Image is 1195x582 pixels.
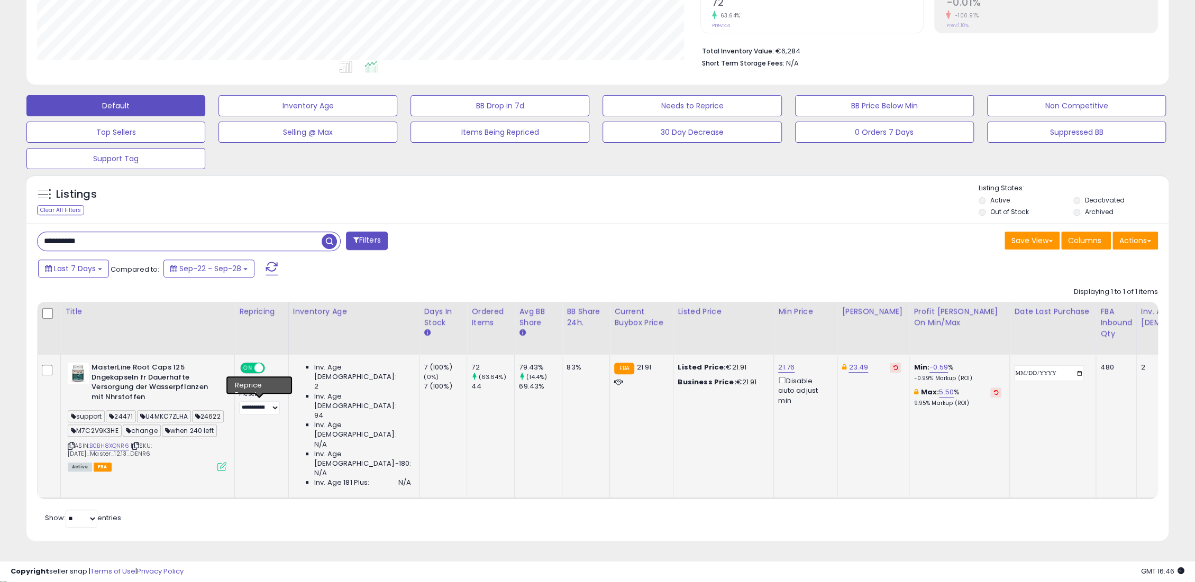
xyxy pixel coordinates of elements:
[263,364,280,373] span: OFF
[920,387,939,397] b: Max:
[478,373,506,381] small: (63.64%)
[778,375,829,405] div: Disable auto adjust min
[218,122,397,143] button: Selling @ Max
[614,306,669,328] div: Current Buybox Price
[314,411,323,420] span: 94
[519,306,558,328] div: Avg BB Share
[471,382,514,391] div: 44
[89,441,129,450] a: B0BH8XQNR6
[424,306,462,328] div: Days In Stock
[1068,235,1101,246] span: Columns
[778,306,833,317] div: Min Price
[68,363,226,470] div: ASIN:
[678,377,736,387] b: Business Price:
[1061,232,1111,250] button: Columns
[192,410,224,422] span: 24622
[123,424,161,437] span: change
[1112,232,1158,250] button: Actions
[951,12,979,20] small: -100.91%
[990,207,1029,216] label: Out of Stock
[11,566,49,576] strong: Copyright
[678,363,765,372] div: €21.91
[92,363,220,404] b: MasterLine Root Caps 125 Dngekapseln fr Dauerhafte Versorgung der Wasserpflanzen mit Nhrstoffen
[979,183,1169,193] p: Listing States:
[94,463,112,472] span: FBA
[90,566,135,576] a: Terms of Use
[567,306,605,328] div: BB Share 24h.
[314,392,411,411] span: Inv. Age [DEMOGRAPHIC_DATA]:
[68,363,89,384] img: 41q7rChCjVL._SL40_.jpg
[914,400,1001,407] p: 9.95% Markup (ROI)
[1014,306,1091,317] div: Date Last Purchase
[314,478,370,487] span: Inv. Age 181 Plus:
[678,362,726,372] b: Listed Price:
[471,306,510,328] div: Ordered Items
[398,478,411,487] span: N/A
[519,363,562,372] div: 79.43%
[68,424,122,437] span: M7C2V9K3HE
[1141,566,1184,576] span: 2025-10-6 16:46 GMT
[1100,306,1132,339] div: FBA inbound Qty
[424,363,467,372] div: 7 (100%)
[137,566,184,576] a: Privacy Policy
[38,260,109,278] button: Last 7 Days
[346,232,387,250] button: Filters
[786,58,799,68] span: N/A
[519,328,525,338] small: Avg BB Share.
[293,306,415,317] div: Inventory Age
[111,264,159,274] span: Compared to:
[68,441,152,457] span: | SKU: [DATE]_Master_12.13_DENR6
[702,44,1150,57] li: €6,284
[614,363,634,374] small: FBA
[914,362,929,372] b: Min:
[519,382,562,391] div: 69.43%
[914,387,1001,407] div: %
[990,196,1010,205] label: Active
[849,362,868,373] a: 23.49
[239,391,280,414] div: Preset:
[54,263,96,274] span: Last 7 Days
[411,122,589,143] button: Items Being Repriced
[411,95,589,116] button: BB Drop in 7d
[314,363,411,382] span: Inv. Age [DEMOGRAPHIC_DATA]:
[567,363,601,372] div: 83%
[795,95,974,116] button: BB Price Below Min
[424,382,467,391] div: 7 (100%)
[218,95,397,116] button: Inventory Age
[424,328,430,338] small: Days In Stock.
[106,410,136,422] span: 24471
[1085,196,1125,205] label: Deactivated
[939,387,954,398] a: 5.50
[314,449,411,468] span: Inv. Age [DEMOGRAPHIC_DATA]-180:
[137,410,191,422] span: U4MKC7ZLHA
[929,362,948,373] a: -0.59
[314,420,411,439] span: Inv. Age [DEMOGRAPHIC_DATA]:
[424,373,439,381] small: (0%)
[526,373,547,381] small: (14.4%)
[637,362,652,372] span: 21.91
[26,148,205,169] button: Support Tag
[179,263,241,274] span: Sep-22 - Sep-28
[914,389,918,395] i: This overrides the store level max markup for this listing
[1085,207,1114,216] label: Archived
[239,306,284,317] div: Repricing
[778,362,795,373] a: 21.76
[702,59,784,68] b: Short Term Storage Fees:
[712,22,730,29] small: Prev: 44
[11,567,184,577] div: seller snap | |
[795,122,974,143] button: 0 Orders 7 Days
[914,363,1001,382] div: %
[603,95,781,116] button: Needs to Reprice
[68,410,105,422] span: support
[987,95,1166,116] button: Non Competitive
[914,375,1001,382] p: -0.99% Markup (ROI)
[314,468,327,478] span: N/A
[162,424,217,437] span: when 240 left
[1074,287,1158,297] div: Displaying 1 to 1 of 1 items
[26,95,205,116] button: Default
[314,440,327,449] span: N/A
[946,22,968,29] small: Prev: 1.10%
[239,379,280,389] div: Win BuyBox *
[717,12,741,20] small: 63.64%
[678,306,769,317] div: Listed Price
